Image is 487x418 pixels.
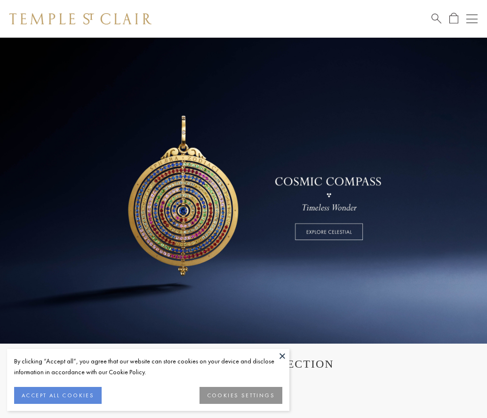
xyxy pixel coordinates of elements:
div: By clicking “Accept all”, you agree that our website can store cookies on your device and disclos... [14,356,282,378]
button: COOKIES SETTINGS [200,387,282,404]
a: Open Shopping Bag [449,13,458,24]
button: Open navigation [466,13,478,24]
img: Temple St. Clair [9,13,152,24]
button: ACCEPT ALL COOKIES [14,387,102,404]
a: Search [431,13,441,24]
